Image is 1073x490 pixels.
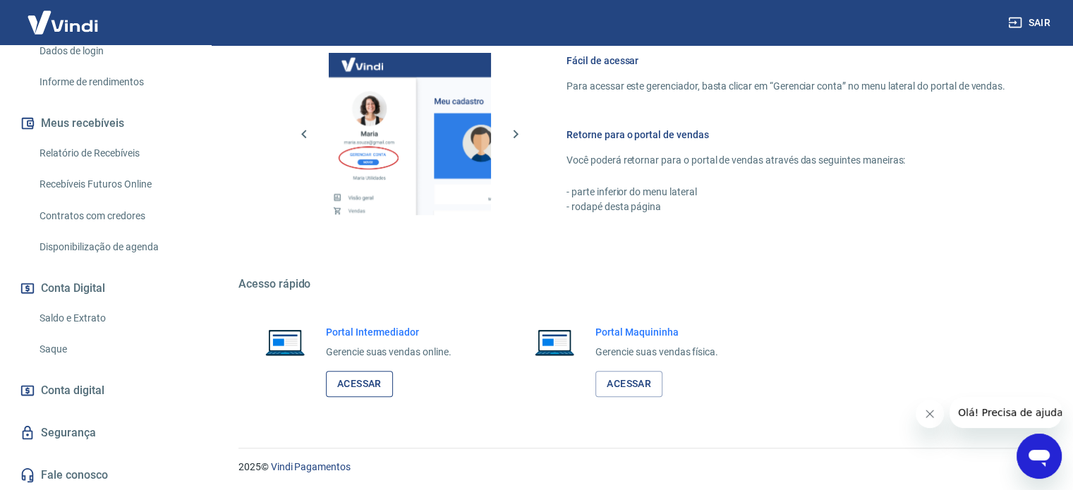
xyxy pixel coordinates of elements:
img: Imagem de um notebook aberto [255,325,315,359]
h6: Portal Intermediador [326,325,451,339]
a: Informe de rendimentos [34,68,194,97]
p: 2025 © [238,460,1039,474]
p: Você poderá retornar para o portal de vendas através das seguintes maneiras: [566,153,1005,168]
h6: Portal Maquininha [595,325,718,339]
a: Dados de login [34,37,194,66]
a: Contratos com credores [34,202,194,231]
a: Saldo e Extrato [34,304,194,333]
a: Acessar [326,371,393,397]
a: Relatório de Recebíveis [34,139,194,168]
button: Meus recebíveis [17,108,194,139]
h6: Retorne para o portal de vendas [566,128,1005,142]
h6: Fácil de acessar [566,54,1005,68]
a: Vindi Pagamentos [271,461,351,472]
a: Acessar [595,371,662,397]
img: Imagem da dashboard mostrando o botão de gerenciar conta na sidebar no lado esquerdo [329,53,491,215]
span: Conta digital [41,381,104,400]
p: Gerencie suas vendas física. [595,345,718,360]
iframe: Fechar mensagem [916,400,944,428]
iframe: Mensagem da empresa [950,397,1062,428]
button: Conta Digital [17,273,194,304]
p: - rodapé desta página [566,200,1005,214]
a: Conta digital [17,375,194,406]
button: Sair [1005,10,1056,36]
a: Recebíveis Futuros Online [34,170,194,199]
img: Vindi [17,1,109,44]
span: Olá! Precisa de ajuda? [8,10,119,21]
iframe: Botão para abrir a janela de mensagens [1017,434,1062,479]
a: Saque [34,335,194,364]
h5: Acesso rápido [238,277,1039,291]
img: Imagem de um notebook aberto [525,325,584,359]
a: Segurança [17,417,194,448]
p: - parte inferior do menu lateral [566,185,1005,200]
a: Disponibilização de agenda [34,233,194,262]
p: Gerencie suas vendas online. [326,345,451,360]
p: Para acessar este gerenciador, basta clicar em “Gerenciar conta” no menu lateral do portal de ven... [566,79,1005,94]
